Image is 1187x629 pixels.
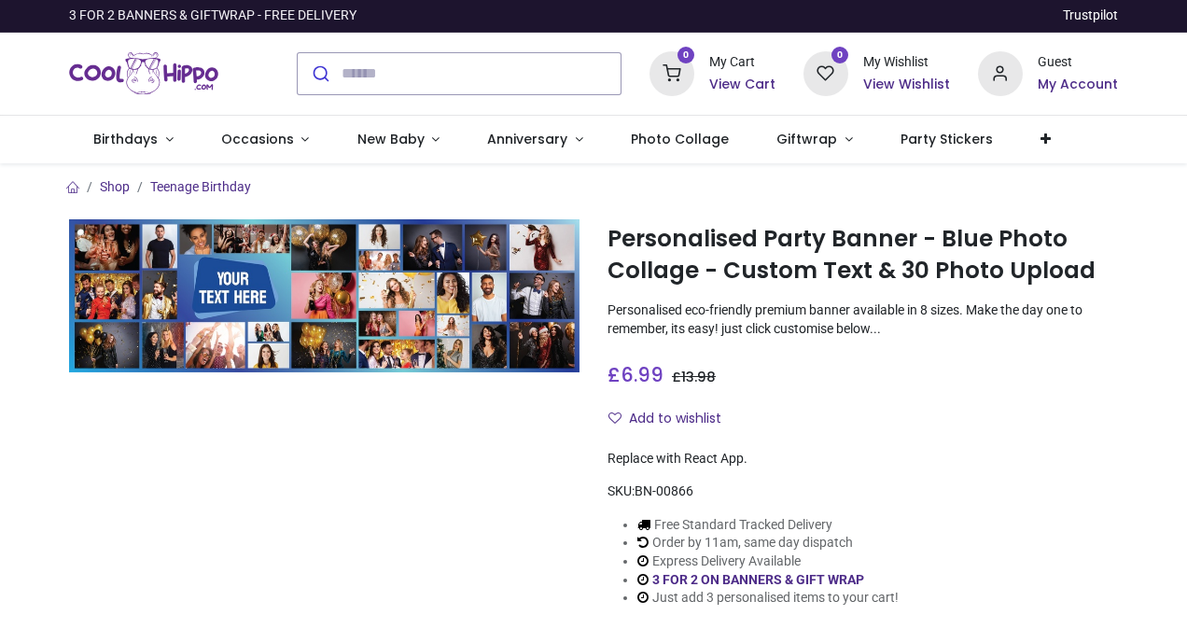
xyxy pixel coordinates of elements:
[681,368,716,386] span: 13.98
[901,130,993,148] span: Party Stickers
[607,301,1118,338] p: Personalised eco-friendly premium banner available in 8 sizes. Make the day one to remember, its ...
[487,130,567,148] span: Anniversary
[607,482,1118,501] div: SKU:
[100,179,130,194] a: Shop
[831,47,849,64] sup: 0
[93,130,158,148] span: Birthdays
[637,534,899,552] li: Order by 11am, same day dispatch
[69,116,197,164] a: Birthdays
[1038,53,1118,72] div: Guest
[709,76,775,94] a: View Cart
[863,76,950,94] a: View Wishlist
[621,361,663,388] span: 6.99
[635,483,693,498] span: BN-00866
[298,53,342,94] button: Submit
[709,53,775,72] div: My Cart
[464,116,607,164] a: Anniversary
[69,219,580,372] img: Personalised Party Banner - Blue Photo Collage - Custom Text & 30 Photo Upload
[631,130,729,148] span: Photo Collage
[652,572,864,587] a: 3 FOR 2 ON BANNERS & GIFT WRAP
[1063,7,1118,25] a: Trustpilot
[637,516,899,535] li: Free Standard Tracked Delivery
[672,368,716,386] span: £
[150,179,251,194] a: Teenage Birthday
[863,53,950,72] div: My Wishlist
[197,116,333,164] a: Occasions
[333,116,464,164] a: New Baby
[607,450,1118,468] div: Replace with React App.
[803,64,848,79] a: 0
[607,361,663,388] span: £
[776,130,837,148] span: Giftwrap
[753,116,877,164] a: Giftwrap
[649,64,694,79] a: 0
[677,47,695,64] sup: 0
[221,130,294,148] span: Occasions
[607,223,1118,287] h1: Personalised Party Banner - Blue Photo Collage - Custom Text & 30 Photo Upload
[607,403,737,435] button: Add to wishlistAdd to wishlist
[69,48,218,100] img: Cool Hippo
[1038,76,1118,94] a: My Account
[69,48,218,100] a: Logo of Cool Hippo
[357,130,425,148] span: New Baby
[608,412,621,425] i: Add to wishlist
[69,7,356,25] div: 3 FOR 2 BANNERS & GIFTWRAP - FREE DELIVERY
[637,552,899,571] li: Express Delivery Available
[637,589,899,608] li: Just add 3 personalised items to your cart!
